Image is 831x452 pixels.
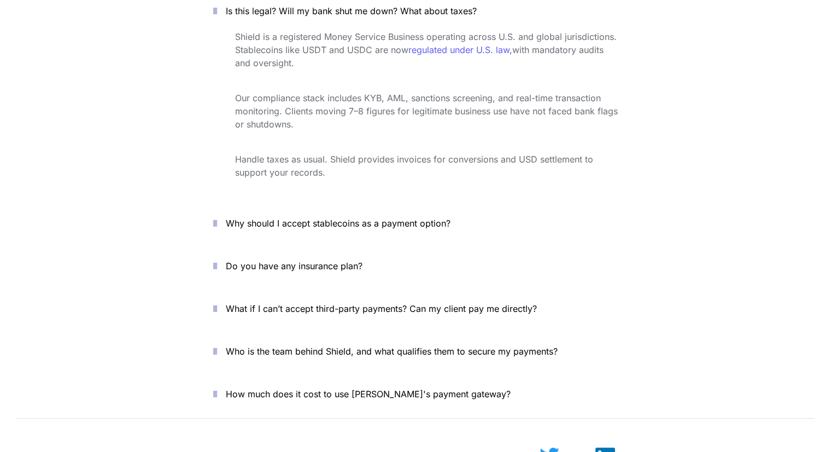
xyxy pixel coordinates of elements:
span: Handle taxes as usual. Shield provides invoices for conversions and USD settlement to support you... [235,154,596,178]
span: Shield is a registered Money Service Business operating across U.S. and global jurisdictions. Sta... [235,31,619,55]
span: Why should I accept stablecoins as a payment option? [226,218,450,229]
button: Why should I accept stablecoins as a payment option? [197,206,634,240]
span: Is this legal? Will my bank shut me down? What about taxes? [226,5,477,16]
button: How much does it cost to use [PERSON_NAME]'s payment gateway? [197,377,634,411]
div: Is this legal? Will my bank shut me down? What about taxes? [197,28,634,198]
span: Our compliance stack includes KYB, AML, sanctions screening, and real-time transaction monitoring... [235,92,621,130]
span: What if I can’t accept third-party payments? Can my client pay me directly? [226,303,537,314]
span: Do you have any insurance plan? [226,260,362,271]
span: with mandatory audits and oversight. [235,44,606,68]
a: regulated under U.S. law, [408,44,512,55]
button: Do you have any insurance plan? [197,249,634,283]
span: How much does it cost to use [PERSON_NAME]'s payment gateway? [226,389,511,399]
span: Who is the team behind Shield, and what qualifies them to secure my payments? [226,346,558,357]
button: Who is the team behind Shield, and what qualifies them to secure my payments? [197,334,634,368]
button: What if I can’t accept third-party payments? Can my client pay me directly? [197,292,634,326]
